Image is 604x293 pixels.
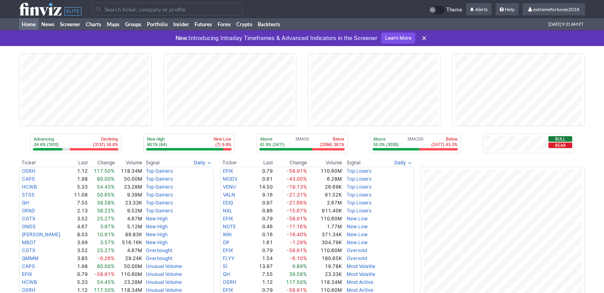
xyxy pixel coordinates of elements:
[115,191,143,199] td: 9.39M
[115,159,143,167] th: Volume
[287,208,307,214] span: -15.67%
[523,3,585,16] a: extremefortunes2018
[287,168,307,174] span: -58.91%
[223,192,235,198] a: VALN
[287,192,307,198] span: -21.31%
[250,159,273,167] th: Last
[250,183,273,191] td: 14.50
[22,200,29,206] a: QH
[307,223,342,231] td: 1.77M
[146,231,168,237] a: New High
[147,142,167,147] p: 90.1% (64)
[70,199,88,207] td: 7.55
[287,287,307,293] span: -58.91%
[70,270,88,278] td: 0.79
[70,254,88,262] td: 3.85
[115,167,143,175] td: 118.34M
[92,3,243,15] input: Search
[347,231,368,237] a: New Low
[115,254,143,262] td: 29.24K
[70,239,88,247] td: 3.99
[22,271,32,277] a: EPIX
[287,224,307,229] span: -11.16%
[223,255,234,261] a: FLYY
[347,160,361,166] span: Signal
[83,18,104,30] a: Charts
[70,262,88,270] td: 1.98
[250,231,273,239] td: 0.16
[146,263,182,269] a: Unusual Volume
[146,216,168,222] a: New High
[290,255,307,261] span: -6.10%
[347,200,371,206] a: Top Losers
[94,168,115,174] span: 117.50%
[250,215,273,223] td: 0.79
[70,215,88,223] td: 3.52
[146,160,160,166] span: Signal
[287,176,307,182] span: -43.00%
[146,255,172,261] a: Overbought
[431,142,457,147] p: (2477) 45.0%
[88,159,115,167] th: Change
[97,216,115,222] span: 25.27%
[146,271,182,277] a: Unusual Volume
[39,18,57,30] a: News
[223,184,236,190] a: VENU
[97,200,115,206] span: 39.58%
[347,271,375,277] a: Most Volatile
[115,262,143,270] td: 50.00M
[70,223,88,231] td: 4.67
[97,279,115,285] span: 54.45%
[347,255,367,261] a: Oversold
[194,159,205,167] span: Daily
[115,247,143,254] td: 4.67M
[250,223,273,231] td: 0.46
[22,224,36,229] a: ONDS
[22,279,37,285] a: HCWB
[22,287,35,293] a: OSRH
[292,263,307,269] span: 9.89%
[250,270,273,278] td: 7.55
[97,231,115,237] span: 10.91%
[250,175,273,183] td: 0.61
[233,18,255,30] a: Crypto
[146,176,173,182] a: Top Gainers
[115,278,143,286] td: 23.28M
[146,247,172,253] a: Overbought
[250,167,273,175] td: 0.79
[223,279,236,285] a: OSRH
[347,192,371,198] a: Top Losers
[97,192,115,198] span: 50.65%
[347,279,373,285] a: Most Active
[93,142,118,147] p: (3137) 56.8%
[548,143,572,148] button: Bear
[94,287,115,293] span: 117.50%
[223,231,232,237] a: WAI
[70,278,88,286] td: 5.33
[381,33,415,44] a: Learn More
[115,231,143,239] td: 89.83K
[373,142,399,147] p: 55.0% (3030)
[223,247,233,253] a: EPIX
[22,184,37,190] a: HCWB
[320,142,344,147] p: (2096) 38.1%
[115,207,143,215] td: 9.52M
[22,231,60,237] a: [PERSON_NAME]
[146,168,173,174] a: Top Gainers
[307,247,342,254] td: 110.60M
[347,216,368,222] a: New Low
[250,239,273,247] td: 1.61
[533,6,579,12] span: extremefortunes2018
[250,191,273,199] td: 9.16
[287,231,307,237] span: -16.40%
[496,3,519,16] a: Help
[70,231,88,239] td: 8.03
[176,34,377,42] p: Introducing Intraday Timeframes & Advanced Indicators in the Screener
[347,168,371,174] a: Top Losers
[223,239,230,245] a: OP
[176,35,189,41] span: New:
[394,159,406,167] span: Daily
[22,168,35,174] a: OSRH
[115,239,143,247] td: 516.16K
[70,175,88,183] td: 1.98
